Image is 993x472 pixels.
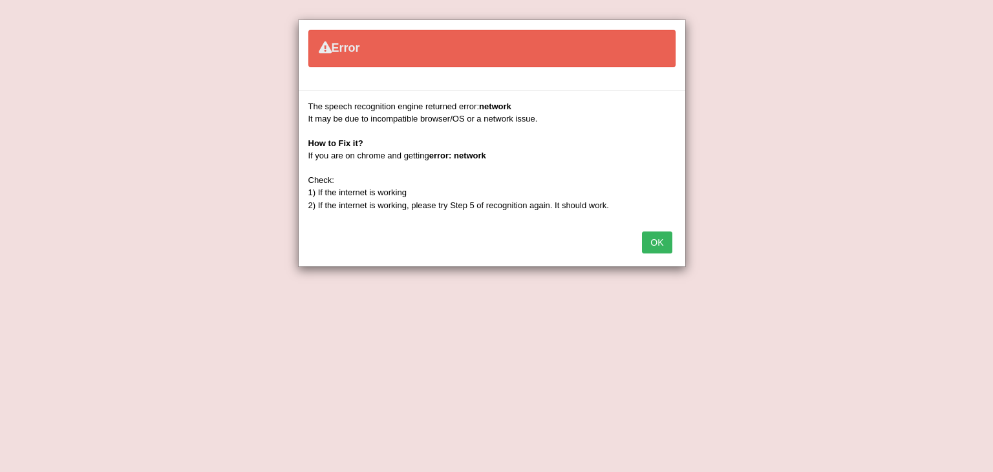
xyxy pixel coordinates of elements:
[642,231,672,253] button: OK
[479,102,511,111] b: network
[429,151,486,160] b: error: network
[308,138,363,148] b: How to Fix it?
[308,100,676,211] div: The speech recognition engine returned error: It may be due to incompatible browser/OS or a netwo...
[308,30,676,67] div: Error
